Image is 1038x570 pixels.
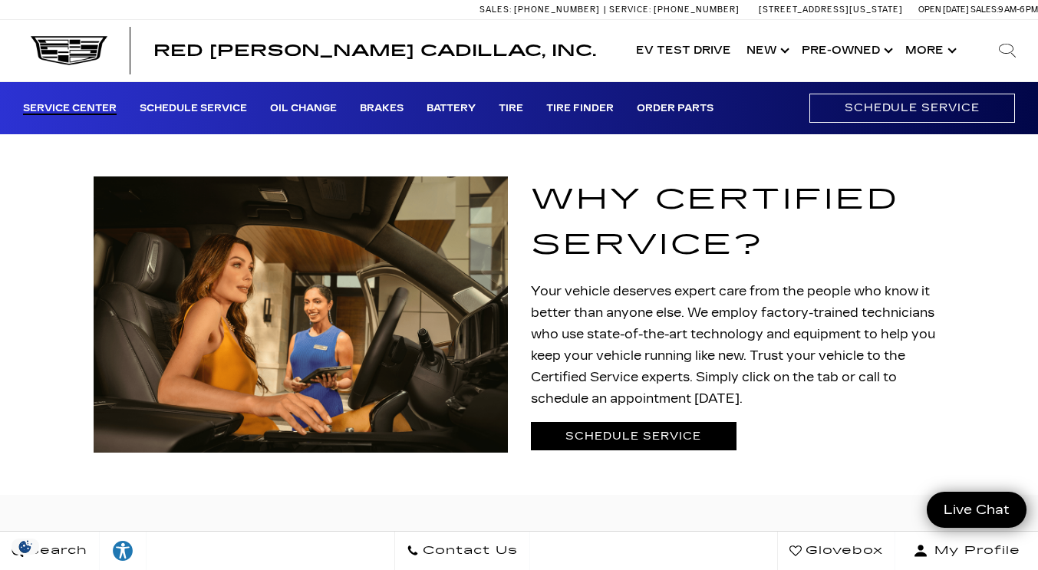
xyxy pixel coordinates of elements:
[531,422,736,450] a: Schedule Service
[654,5,740,15] span: [PHONE_NUMBER]
[419,540,518,562] span: Contact Us
[514,5,600,15] span: [PHONE_NUMBER]
[427,103,476,115] a: Battery
[546,103,614,115] a: Tire Finder
[609,5,651,15] span: Service:
[270,103,337,115] a: Oil Change
[927,492,1026,528] a: Live Chat
[31,36,107,65] img: Cadillac Dark Logo with Cadillac White Text
[604,5,743,14] a: Service: [PHONE_NUMBER]
[918,5,969,15] span: Open [DATE]
[8,539,43,555] section: Click to Open Cookie Consent Modal
[479,5,512,15] span: Sales:
[759,5,903,15] a: [STREET_ADDRESS][US_STATE]
[360,103,404,115] a: Brakes
[94,176,508,453] img: Service technician talking to a man and showing his ipad
[628,20,739,81] a: EV Test Drive
[777,532,895,570] a: Glovebox
[809,94,1015,122] a: Schedule Service
[153,43,596,58] a: Red [PERSON_NAME] Cadillac, Inc.
[23,103,117,115] a: Service Center
[794,20,898,81] a: Pre-Owned
[394,532,530,570] a: Contact Us
[895,532,1038,570] button: Open user profile menu
[970,5,998,15] span: Sales:
[8,539,43,555] img: Opt-Out Icon
[928,540,1020,562] span: My Profile
[100,532,147,570] a: Explore your accessibility options
[977,20,1038,81] div: Search
[998,5,1038,15] span: 9 AM-6 PM
[153,41,596,60] span: Red [PERSON_NAME] Cadillac, Inc.
[140,103,247,115] a: Schedule Service
[24,540,87,562] span: Search
[531,177,945,269] h1: Why Certified Service?
[739,20,794,81] a: New
[637,103,713,115] a: Order Parts
[936,501,1017,519] span: Live Chat
[499,103,523,115] a: Tire
[479,5,604,14] a: Sales: [PHONE_NUMBER]
[100,539,146,562] div: Explore your accessibility options
[802,540,883,562] span: Glovebox
[898,20,961,81] button: More
[531,281,945,410] p: Your vehicle deserves expert care from the people who know it better than anyone else. We employ ...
